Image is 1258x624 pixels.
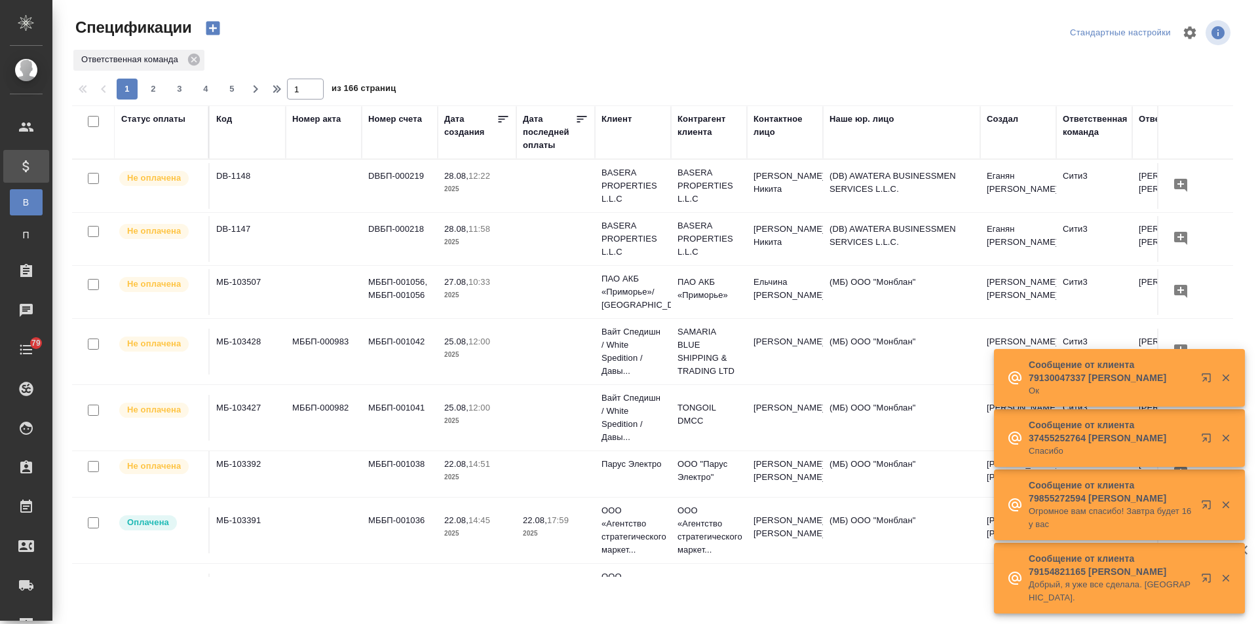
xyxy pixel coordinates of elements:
[747,395,823,441] td: [PERSON_NAME]
[1174,17,1206,48] span: Настроить таблицу
[1056,216,1132,262] td: Сити3
[362,269,438,315] td: МББП-001056, МББП-001056
[444,348,510,361] p: 2025
[677,504,740,557] p: ООО «Агентство стратегического маркет...
[73,50,204,71] div: Ответственная команда
[444,277,468,287] p: 27.08,
[523,113,575,152] div: Дата последней оплаты
[468,171,490,181] p: 12:22
[210,163,286,209] td: DB-1148
[601,504,664,557] p: ООО «Агентство стратегического маркет...
[1029,384,1192,397] p: Ок
[601,113,632,126] div: Клиент
[292,113,341,126] div: Номер акта
[72,17,192,38] span: Спецификации
[210,574,286,619] td: МБ-103390
[601,325,664,378] p: Вайт Спедишн / White Spedition / Давы...
[444,471,510,484] p: 2025
[195,79,216,100] button: 4
[677,166,740,206] p: BASERA PROPERTIES L.L.C
[829,113,894,126] div: Наше юр. лицо
[1193,365,1225,396] button: Открыть в новой вкладке
[987,113,1018,126] div: Создал
[444,183,510,196] p: 2025
[523,527,588,540] p: 2025
[601,219,664,259] p: BASERA PROPERTIES L.L.C
[210,451,286,497] td: МБ-103392
[121,113,185,126] div: Статус оплаты
[468,224,490,234] p: 11:58
[362,329,438,375] td: МББП-001042
[1029,479,1192,505] p: Сообщение от клиента 79855272594 [PERSON_NAME]
[143,79,164,100] button: 2
[1132,216,1208,262] td: [PERSON_NAME] [PERSON_NAME]
[1056,163,1132,209] td: Сити3
[677,458,740,484] p: ООО "Парус Электро"
[216,113,232,126] div: Код
[1029,418,1192,445] p: Сообщение от клиента 37455252764 [PERSON_NAME]
[169,83,190,96] span: 3
[1193,425,1225,456] button: Открыть в новой вкладке
[1206,20,1233,45] span: Посмотреть информацию
[1029,505,1192,531] p: Огромное вам спасибо! Завтра будет 16 у вас
[980,451,1056,497] td: [PERSON_NAME] [PERSON_NAME]
[468,403,490,413] p: 12:00
[747,451,823,497] td: [PERSON_NAME] [PERSON_NAME]
[1029,552,1192,578] p: Сообщение от клиента 79154821165 [PERSON_NAME]
[210,329,286,375] td: МБ-103428
[1212,372,1239,384] button: Закрыть
[444,236,510,249] p: 2025
[444,337,468,346] p: 25.08,
[362,574,438,619] td: МББП-001037
[468,515,490,525] p: 14:45
[286,395,362,441] td: МББП-000982
[127,516,169,529] p: Оплачена
[444,224,468,234] p: 28.08,
[747,329,823,375] td: [PERSON_NAME]
[1212,572,1239,584] button: Закрыть
[601,166,664,206] p: BASERA PROPERTIES L.L.C
[980,395,1056,441] td: [PERSON_NAME]
[677,113,740,139] div: Контрагент клиента
[601,272,664,312] p: ПАО АКБ «Приморье»/ [GEOGRAPHIC_DATA]
[444,459,468,469] p: 22.08,
[1056,329,1132,375] td: Сити3
[362,395,438,441] td: МББП-001041
[3,333,49,366] a: 79
[195,83,216,96] span: 4
[24,337,48,350] span: 79
[677,401,740,428] p: TONGOIL DMCC
[332,81,396,100] span: из 166 страниц
[362,163,438,209] td: DBБП-000219
[10,222,43,248] a: П
[523,515,547,525] p: 22.08,
[1063,113,1128,139] div: Ответственная команда
[10,189,43,215] a: В
[823,574,980,619] td: (МБ) ООО "Монблан"
[210,216,286,262] td: DB-1147
[286,329,362,375] td: МББП-000983
[1067,23,1174,43] div: split button
[16,229,36,242] span: П
[547,515,569,525] p: 17:59
[362,507,438,553] td: МББП-001036
[127,460,181,473] p: Не оплачена
[221,83,242,96] span: 5
[468,277,490,287] p: 10:33
[1139,113,1206,126] div: Ответственный
[1056,269,1132,315] td: Сити3
[747,163,823,209] td: [PERSON_NAME] Никита
[444,527,510,540] p: 2025
[368,113,422,126] div: Номер счета
[1212,432,1239,444] button: Закрыть
[601,392,664,444] p: Вайт Спедишн / White Spedition / Давы...
[823,451,980,497] td: (МБ) ООО "Монблан"
[210,269,286,315] td: МБ-103507
[677,276,740,302] p: ПАО АКБ «Приморье»
[747,507,823,553] td: [PERSON_NAME] [PERSON_NAME]
[1029,358,1192,384] p: Сообщение от клиента 79130047337 [PERSON_NAME]
[753,113,816,139] div: Контактное лицо
[468,459,490,469] p: 14:51
[823,329,980,375] td: (МБ) ООО "Монблан"
[127,225,181,238] p: Не оплачена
